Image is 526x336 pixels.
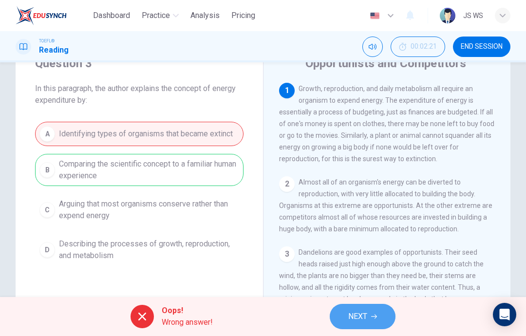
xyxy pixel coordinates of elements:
img: EduSynch logo [16,6,67,25]
span: TOEFL® [39,37,55,44]
span: Oops! [162,305,213,317]
h1: Reading [39,44,69,56]
div: 2 [279,176,295,192]
span: Dashboard [93,10,130,21]
div: Mute [362,37,383,57]
img: en [369,12,381,19]
div: 1 [279,83,295,98]
button: Practice [138,7,183,24]
span: END SESSION [461,43,503,51]
button: Pricing [227,7,259,24]
button: END SESSION [453,37,510,57]
a: EduSynch logo [16,6,89,25]
span: 00:02:21 [411,43,437,51]
div: 3 [279,246,295,262]
button: Dashboard [89,7,134,24]
div: ๋JS WS [463,10,483,21]
div: Open Intercom Messenger [493,303,516,326]
span: Growth, reproduction, and daily metabolism all require an organism to expend energy. The expendit... [279,85,494,163]
span: Almost all of an organism's energy can be diverted to reproduction, with very little allocated to... [279,178,492,233]
h4: Question 3 [35,56,244,71]
span: Pricing [231,10,255,21]
button: NEXT [330,304,395,329]
span: Analysis [190,10,220,21]
span: Wrong answer! [162,317,213,328]
h4: Opportunists and Competitors [305,56,466,71]
span: NEXT [348,310,367,323]
span: Practice [142,10,170,21]
span: In this paragraph, the author explains the concept of energy expenditure by: [35,83,244,106]
button: 00:02:21 [391,37,445,57]
div: Hide [391,37,445,57]
img: Profile picture [440,8,455,23]
button: Analysis [187,7,224,24]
